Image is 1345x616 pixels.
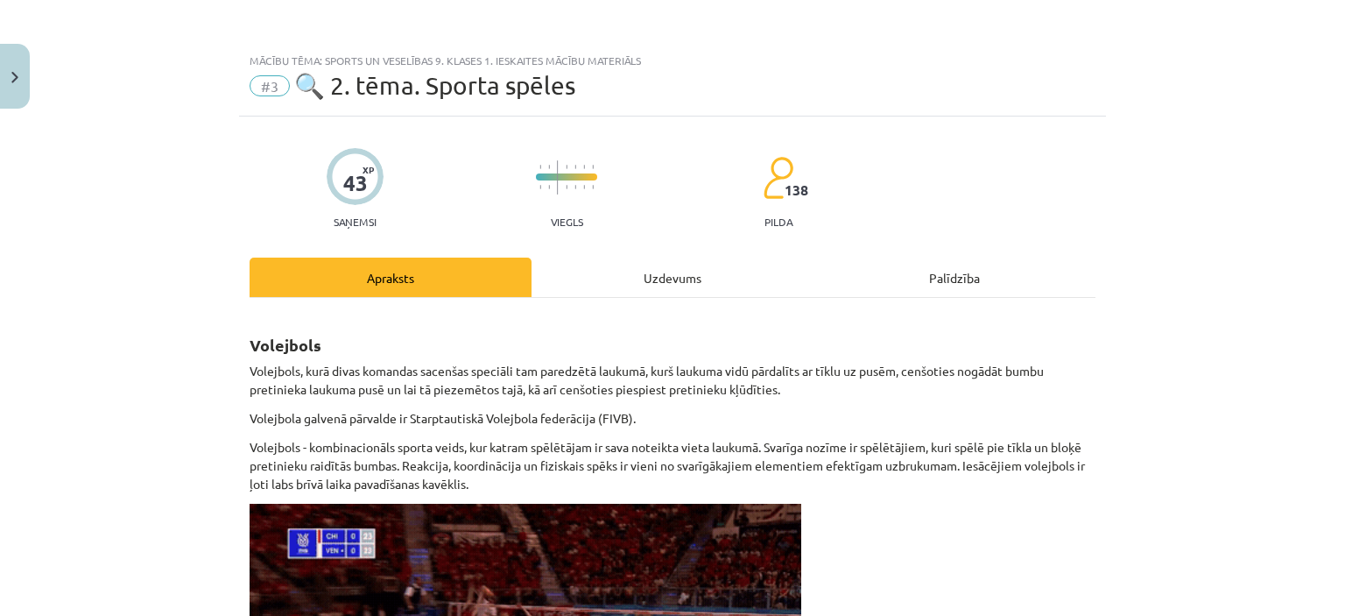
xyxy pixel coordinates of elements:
p: Saņemsi [327,216,384,228]
img: students-c634bb4e5e11cddfef0936a35e636f08e4e9abd3cc4e673bd6f9a4125e45ecb1.svg [763,156,793,200]
img: icon-short-line-57e1e144782c952c97e751825c79c345078a6d821885a25fce030b3d8c18986b.svg [548,185,550,189]
div: Uzdevums [532,258,813,297]
div: 43 [343,171,368,195]
img: icon-short-line-57e1e144782c952c97e751825c79c345078a6d821885a25fce030b3d8c18986b.svg [566,185,567,189]
img: icon-short-line-57e1e144782c952c97e751825c79c345078a6d821885a25fce030b3d8c18986b.svg [574,165,576,169]
p: pilda [764,216,792,228]
img: icon-close-lesson-0947bae3869378f0d4975bcd49f059093ad1ed9edebbc8119c70593378902aed.svg [11,72,18,83]
span: 138 [785,182,808,198]
p: Volejbols, kurā divas komandas sacenšas speciāli tam paredzētā laukumā, kurš laukuma vidū pārdalī... [250,362,1095,399]
img: icon-short-line-57e1e144782c952c97e751825c79c345078a6d821885a25fce030b3d8c18986b.svg [592,185,594,189]
img: icon-short-line-57e1e144782c952c97e751825c79c345078a6d821885a25fce030b3d8c18986b.svg [548,165,550,169]
span: XP [363,165,374,174]
strong: Volejbols [250,335,321,355]
div: Mācību tēma: Sports un veselības 9. klases 1. ieskaites mācību materiāls [250,54,1095,67]
p: Volejbols - kombinacionāls sporta veids, kur katram spēlētājam ir sava noteikta vieta laukumā. Sv... [250,438,1095,493]
img: icon-short-line-57e1e144782c952c97e751825c79c345078a6d821885a25fce030b3d8c18986b.svg [583,165,585,169]
img: icon-short-line-57e1e144782c952c97e751825c79c345078a6d821885a25fce030b3d8c18986b.svg [539,185,541,189]
img: icon-short-line-57e1e144782c952c97e751825c79c345078a6d821885a25fce030b3d8c18986b.svg [566,165,567,169]
img: icon-short-line-57e1e144782c952c97e751825c79c345078a6d821885a25fce030b3d8c18986b.svg [592,165,594,169]
div: Apraksts [250,258,532,297]
img: icon-long-line-d9ea69661e0d244f92f715978eff75569469978d946b2353a9bb055b3ed8787d.svg [557,160,559,195]
p: Volejbola galvenā pārvalde ir Starptautiskā Volejbola federācija (FIVB). [250,409,1095,428]
img: icon-short-line-57e1e144782c952c97e751825c79c345078a6d821885a25fce030b3d8c18986b.svg [539,165,541,169]
img: icon-short-line-57e1e144782c952c97e751825c79c345078a6d821885a25fce030b3d8c18986b.svg [574,185,576,189]
span: #3 [250,75,290,96]
img: icon-short-line-57e1e144782c952c97e751825c79c345078a6d821885a25fce030b3d8c18986b.svg [583,185,585,189]
p: Viegls [551,216,583,228]
div: Palīdzība [813,258,1095,297]
span: 🔍 2. tēma. Sporta spēles [294,71,575,100]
